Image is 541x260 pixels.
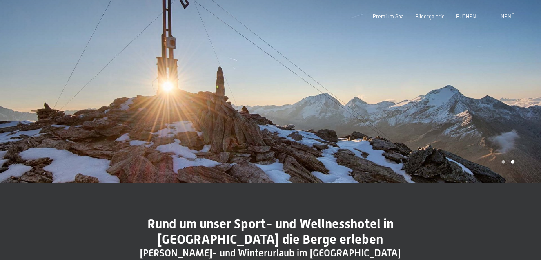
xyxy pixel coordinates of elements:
span: Rund um unser Sport- und Wellnesshotel in [GEOGRAPHIC_DATA] die Berge erleben [147,216,394,247]
a: Bildergalerie [416,13,445,20]
span: [PERSON_NAME]- und Winterurlaub im [GEOGRAPHIC_DATA] [140,247,401,259]
span: Menü [501,13,515,20]
div: Carousel Page 1 [502,160,505,164]
div: Carousel Pagination [499,160,515,164]
a: BUCHEN [456,13,476,20]
div: Carousel Page 2 (Current Slide) [511,160,515,164]
a: Premium Spa [373,13,404,20]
